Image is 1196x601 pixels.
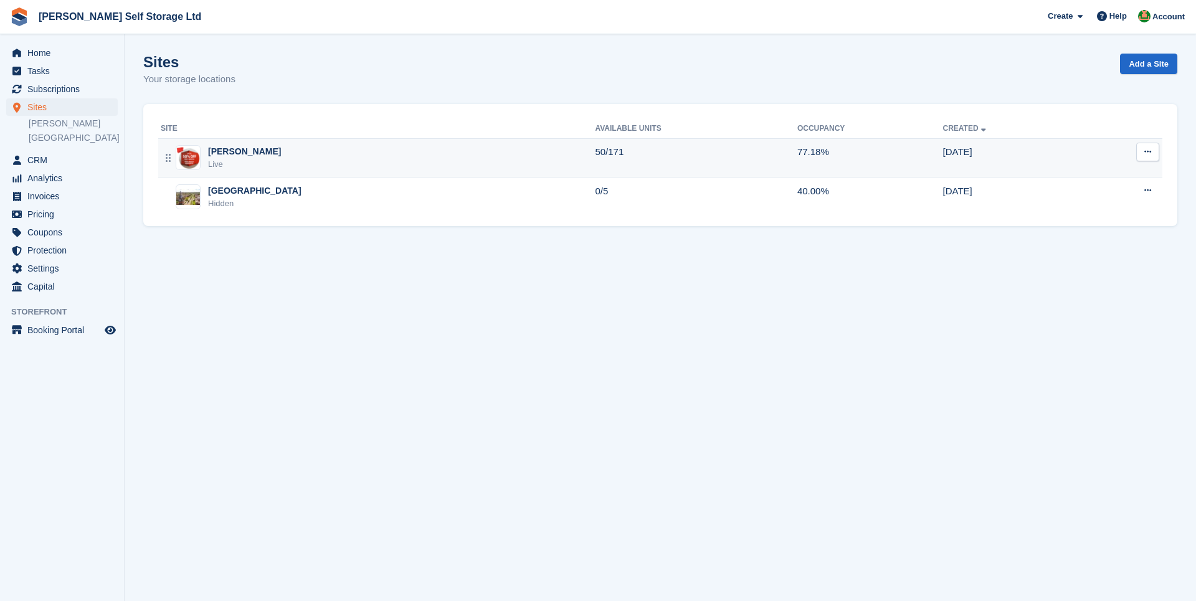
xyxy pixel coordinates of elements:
[11,306,124,318] span: Storefront
[6,151,118,169] a: menu
[27,242,102,259] span: Protection
[143,54,235,70] h1: Sites
[176,146,200,169] img: Image of Crosby site
[797,138,943,177] td: 77.18%
[208,145,281,158] div: [PERSON_NAME]
[595,138,797,177] td: 50/171
[143,72,235,87] p: Your storage locations
[27,278,102,295] span: Capital
[6,260,118,277] a: menu
[595,119,797,139] th: Available Units
[158,119,595,139] th: Site
[27,224,102,241] span: Coupons
[6,44,118,62] a: menu
[6,321,118,339] a: menu
[6,242,118,259] a: menu
[1138,10,1151,22] img: Joshua Wild
[797,119,943,139] th: Occupancy
[27,260,102,277] span: Settings
[208,197,301,210] div: Hidden
[595,177,797,216] td: 0/5
[34,6,206,27] a: [PERSON_NAME] Self Storage Ltd
[1048,10,1073,22] span: Create
[6,62,118,80] a: menu
[176,189,200,205] img: Image of Clock Tower Park site
[103,323,118,338] a: Preview store
[6,98,118,116] a: menu
[27,187,102,205] span: Invoices
[27,98,102,116] span: Sites
[6,278,118,295] a: menu
[27,62,102,80] span: Tasks
[6,169,118,187] a: menu
[27,321,102,339] span: Booking Portal
[10,7,29,26] img: stora-icon-8386f47178a22dfd0bd8f6a31ec36ba5ce8667c1dd55bd0f319d3a0aa187defe.svg
[27,44,102,62] span: Home
[208,184,301,197] div: [GEOGRAPHIC_DATA]
[29,118,118,130] a: [PERSON_NAME]
[1120,54,1177,74] a: Add a Site
[208,158,281,171] div: Live
[942,124,988,133] a: Created
[6,224,118,241] a: menu
[942,138,1081,177] td: [DATE]
[6,206,118,223] a: menu
[1109,10,1127,22] span: Help
[6,80,118,98] a: menu
[1152,11,1185,23] span: Account
[27,151,102,169] span: CRM
[29,132,118,144] a: [GEOGRAPHIC_DATA]
[942,177,1081,216] td: [DATE]
[797,177,943,216] td: 40.00%
[27,80,102,98] span: Subscriptions
[27,169,102,187] span: Analytics
[6,187,118,205] a: menu
[27,206,102,223] span: Pricing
